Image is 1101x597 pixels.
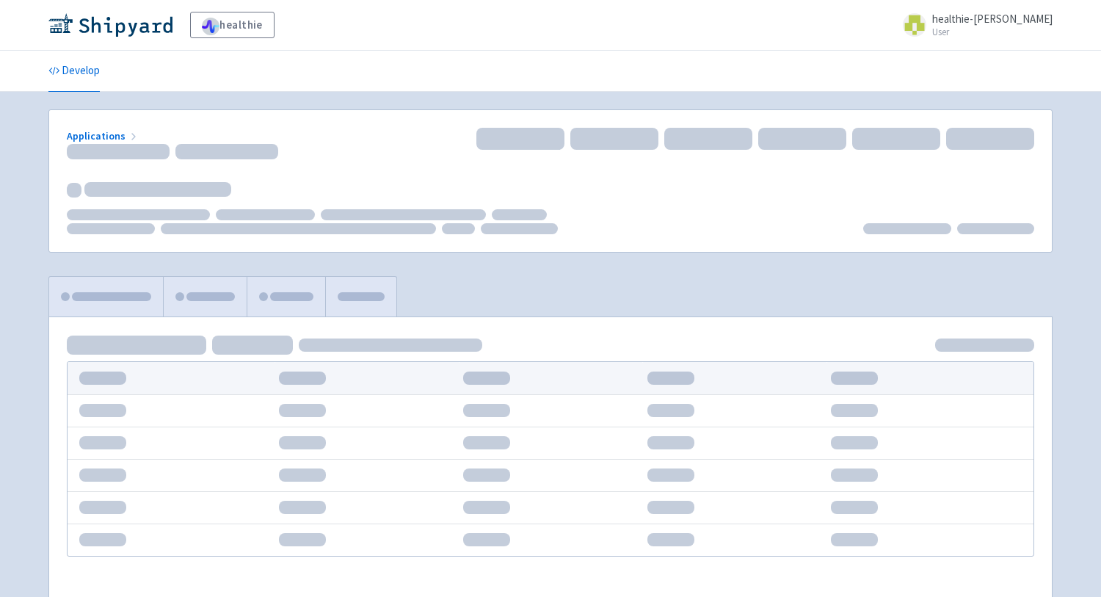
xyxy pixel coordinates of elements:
[48,13,172,37] img: Shipyard logo
[48,51,100,92] a: Develop
[932,27,1053,37] small: User
[932,12,1053,26] span: healthie-[PERSON_NAME]
[894,13,1053,37] a: healthie-[PERSON_NAME] User
[190,12,275,38] a: healthie
[67,129,139,142] a: Applications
